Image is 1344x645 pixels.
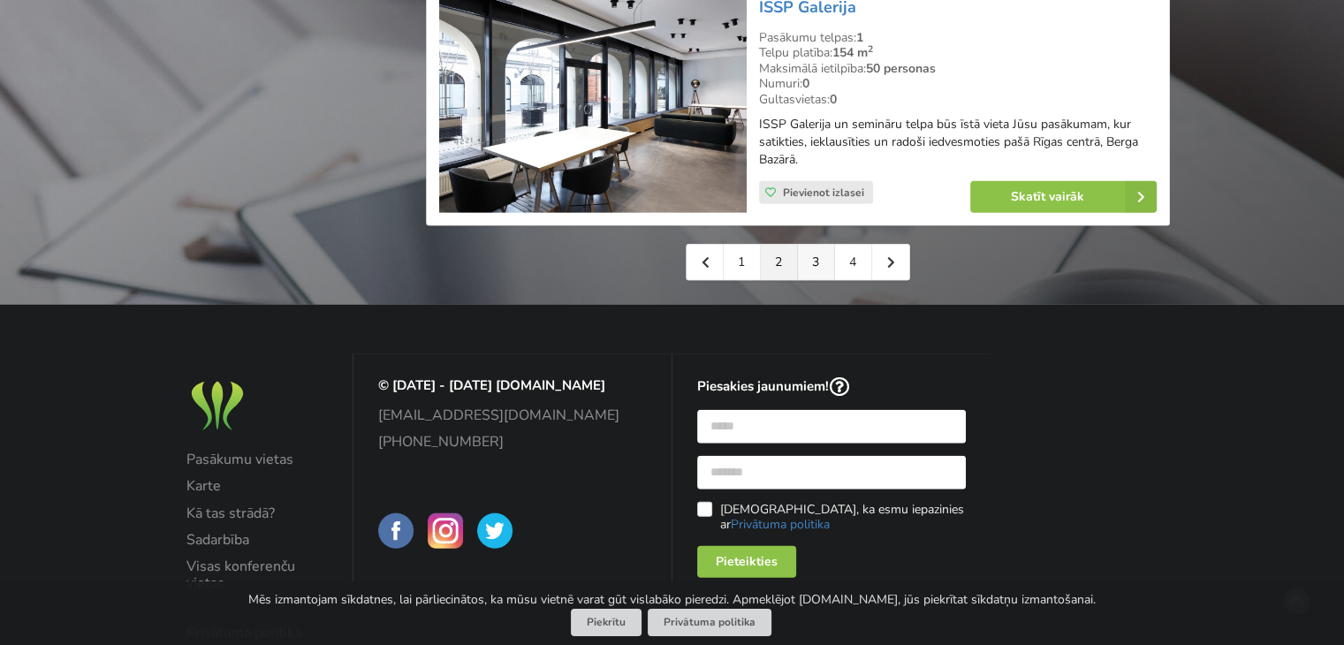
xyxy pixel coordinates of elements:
[697,546,796,578] div: Pieteikties
[783,186,864,200] span: Pievienot izlasei
[186,478,329,494] a: Karte
[724,245,761,280] a: 1
[761,245,798,280] a: 2
[759,76,1157,92] div: Numuri:
[697,377,967,398] p: Piesakies jaunumiem!
[759,92,1157,108] div: Gultasvietas:
[186,505,329,521] a: Kā tas strādā?
[571,609,642,636] button: Piekrītu
[856,29,863,46] strong: 1
[378,513,414,549] img: BalticMeetingRooms on Facebook
[759,30,1157,46] div: Pasākumu telpas:
[759,45,1157,61] div: Telpu platība:
[378,434,648,450] a: [PHONE_NUMBER]
[186,532,329,548] a: Sadarbība
[830,91,837,108] strong: 0
[378,377,648,394] p: © [DATE] - [DATE] [DOMAIN_NAME]
[970,181,1157,213] a: Skatīt vairāk
[832,44,873,61] strong: 154 m
[648,609,771,636] a: Privātuma politika
[868,42,873,56] sup: 2
[428,513,463,549] img: BalticMeetingRooms on Instagram
[835,245,872,280] a: 4
[798,245,835,280] a: 3
[477,513,513,549] img: BalticMeetingRooms on Twitter
[186,558,329,591] a: Visas konferenču vietas
[802,75,809,92] strong: 0
[378,407,648,423] a: [EMAIL_ADDRESS][DOMAIN_NAME]
[866,60,936,77] strong: 50 personas
[697,502,967,532] label: [DEMOGRAPHIC_DATA], ka esmu iepazinies ar
[186,451,329,467] a: Pasākumu vietas
[186,377,248,435] img: Baltic Meeting Rooms
[759,61,1157,77] div: Maksimālā ietilpība:
[730,516,829,533] a: Privātuma politika
[759,116,1157,169] p: ISSP Galerija un semināru telpa būs īstā vieta Jūsu pasākumam, kur satikties, ieklausīties un rad...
